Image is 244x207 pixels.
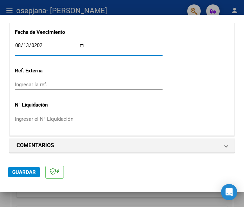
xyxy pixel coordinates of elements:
[8,167,40,177] button: Guardar
[221,184,237,200] div: Open Intercom Messenger
[15,67,79,75] p: Ref. Externa
[15,28,79,36] p: Fecha de Vencimiento
[17,141,54,149] h1: COMENTARIOS
[12,169,36,175] span: Guardar
[15,101,79,109] p: N° Liquidación
[10,139,234,152] mat-expansion-panel-header: COMENTARIOS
